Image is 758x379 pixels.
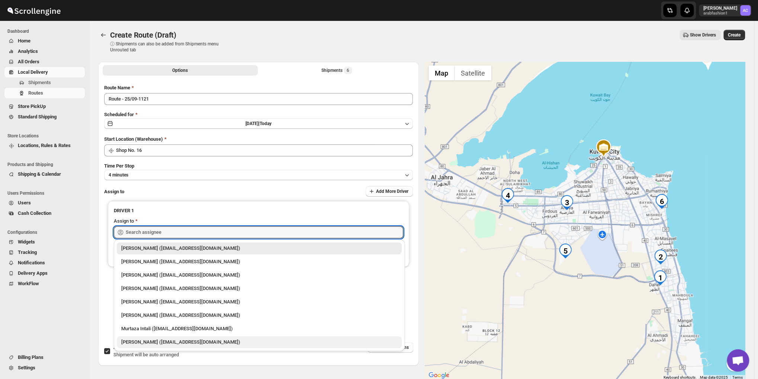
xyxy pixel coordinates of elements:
text: AC [743,8,748,13]
h3: DRIVER 1 [114,207,403,214]
span: Store PickUp [18,103,46,109]
button: Locations, Rules & Rates [4,140,85,151]
span: Settings [18,365,35,370]
span: All Orders [18,59,39,64]
button: Create [723,30,745,40]
button: Notifications [4,258,85,268]
input: Eg: Bengaluru Route [104,93,413,105]
button: Analytics [4,46,85,57]
div: Murtaza Intali ([EMAIL_ADDRESS][DOMAIN_NAME]) [121,325,397,332]
span: Routes [28,90,43,96]
div: All Route Options [98,78,419,325]
span: Notifications [18,260,45,265]
span: Start Location (Warehouse) [104,136,163,142]
div: Shipments [321,67,352,74]
input: Search location [116,144,413,156]
img: ScrollEngine [6,1,62,20]
button: WorkFlow [4,278,85,289]
span: Analytics [18,48,38,54]
span: Users [18,200,31,206]
span: Dashboard [7,28,86,34]
button: User menu [699,4,751,16]
div: [PERSON_NAME] ([EMAIL_ADDRESS][DOMAIN_NAME]) [121,271,397,279]
button: Widgets [4,237,85,247]
div: 3 [559,195,574,210]
span: Local Delivery [18,69,48,75]
span: Today [260,121,272,126]
button: Show street map [428,66,455,80]
button: Show satellite imagery [455,66,491,80]
span: Store Locations [7,133,86,139]
button: Delivery Apps [4,268,85,278]
div: [PERSON_NAME] ([EMAIL_ADDRESS][DOMAIN_NAME]) [121,285,397,292]
span: Products and Shipping [7,162,86,168]
span: WorkFlow [18,281,39,286]
div: [PERSON_NAME] ([EMAIL_ADDRESS][DOMAIN_NAME]) [121,245,397,252]
p: [PERSON_NAME] [703,5,737,11]
input: Search assignee [126,226,403,238]
span: Standard Shipping [18,114,57,120]
button: Selected Shipments [259,65,414,76]
span: Add More Driver [376,188,408,194]
span: Users Permissions [7,190,86,196]
span: Billing Plans [18,354,44,360]
span: Route Name [104,85,130,90]
p: arabfashion1 [703,11,737,16]
span: Shipment will be auto arranged [113,352,179,357]
button: Add More Driver [366,186,413,197]
span: Show Drivers [690,32,716,38]
span: 6 [347,67,349,73]
span: Locations, Rules & Rates [18,143,71,148]
div: 1 [653,270,668,285]
span: Shipments [28,80,51,85]
div: Open chat [727,349,749,372]
span: Configurations [7,229,86,235]
li: Murtaza Intali (intaliwalamurtaza@gmail.com) [114,321,405,335]
button: Cash Collection [4,208,85,219]
button: [DATE]|Today [104,118,413,129]
div: 5 [558,243,573,258]
span: Cash Collection [18,210,51,216]
span: 4 minutes [109,172,128,178]
span: Options [172,67,188,73]
button: Billing Plans [4,352,85,363]
li: Anil Trivedi (siddhu37.trivedi@gmail.com) [114,308,405,321]
div: [PERSON_NAME] ([EMAIL_ADDRESS][DOMAIN_NAME]) [121,258,397,265]
span: Home [18,38,30,44]
button: Settings [4,363,85,373]
button: Tracking [4,247,85,258]
span: Time Per Stop [104,163,134,169]
span: Create Route (Draft) [110,31,176,39]
span: Shipping & Calendar [18,171,61,177]
button: Routes [98,30,109,40]
button: Routes [4,88,85,98]
span: AI Optimize [113,344,138,350]
li: Abizer Chikhly (abizertc@gmail.com) [114,242,405,254]
div: 6 [654,194,669,209]
span: Delivery Apps [18,270,48,276]
div: 4 [500,188,515,203]
button: 4 minutes [104,170,413,180]
li: Ali Hussain (alihita52@gmail.com) [114,281,405,294]
button: All Orders [4,57,85,67]
div: [PERSON_NAME] ([EMAIL_ADDRESS][DOMAIN_NAME]) [121,298,397,306]
li: Manan Miyaji (miyaji5253@gmail.com) [114,294,405,308]
p: ⓘ Shipments can also be added from Shipments menu Unrouted tab [110,41,227,53]
div: [PERSON_NAME] ([EMAIL_ADDRESS][DOMAIN_NAME]) [121,338,397,346]
div: Assign to [114,217,134,225]
div: 2 [653,249,668,264]
span: [DATE] | [245,121,260,126]
button: All Route Options [103,65,258,76]
span: Tracking [18,249,37,255]
li: Nagendra Reddy (fnsalonsecretary@gmail.com) [114,335,405,348]
button: Shipping & Calendar [4,169,85,179]
div: [PERSON_NAME] ([EMAIL_ADDRESS][DOMAIN_NAME]) [121,312,397,319]
span: Abizer Chikhly [740,5,751,16]
button: Home [4,36,85,46]
button: Show Drivers [680,30,720,40]
li: Murtaza Bhai Sagwara (murtazarata786@gmail.com) [114,268,405,281]
button: Shipments [4,77,85,88]
span: Assign to [104,189,124,194]
li: Aziz Taher (azizchikhly53@gmail.com) [114,254,405,268]
button: Users [4,198,85,208]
